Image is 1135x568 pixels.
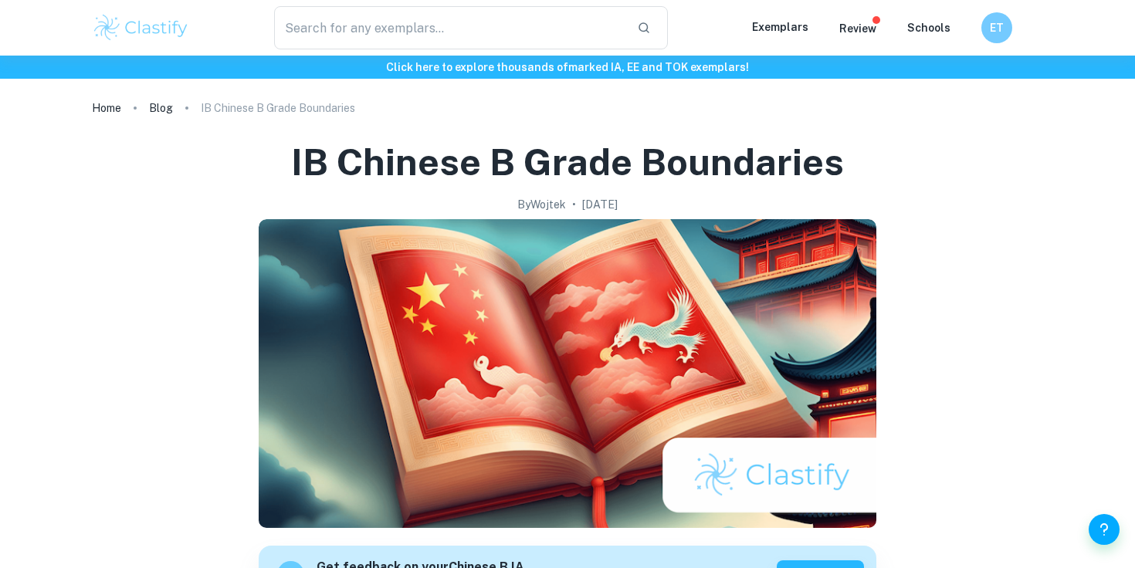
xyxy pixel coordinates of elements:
a: Home [92,97,121,119]
p: Review [839,20,876,37]
p: • [572,196,576,213]
h1: IB Chinese B Grade Boundaries [291,137,844,187]
a: Blog [149,97,173,119]
button: ET [981,12,1012,43]
img: Clastify logo [92,12,190,43]
h6: Click here to explore thousands of marked IA, EE and TOK exemplars ! [3,59,1132,76]
h2: By Wojtek [517,196,566,213]
p: IB Chinese B Grade Boundaries [201,100,355,117]
h6: ET [988,19,1006,36]
img: IB Chinese B Grade Boundaries cover image [259,219,876,528]
input: Search for any exemplars... [274,6,625,49]
a: Schools [907,22,950,34]
button: Help and Feedback [1089,514,1120,545]
p: Exemplars [752,19,808,35]
h2: [DATE] [582,196,618,213]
